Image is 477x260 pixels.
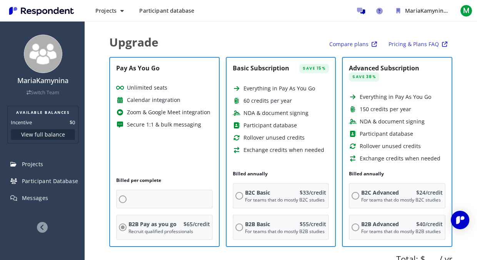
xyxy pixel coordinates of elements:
span: $33/credit [300,189,326,196]
dd: $0 [70,118,75,126]
h4: MariaKamynina [5,77,81,85]
span: Participant Database [22,177,78,185]
span: Projects [95,7,117,14]
span: $65/credit [183,220,210,228]
section: Pay As You Go plan [116,64,213,131]
span: B2B Pay as you go [128,220,177,228]
button: Compare plans [324,38,382,51]
span: $55/credit [300,220,326,228]
h3: Billed annually [349,171,384,177]
span: Everything in Pay As You Go [244,82,315,95]
span: B2B Advanced [361,220,399,228]
span: Zoom & Google Meet integration [127,106,210,118]
h3: Billed per complete [116,177,161,183]
section: Basic subscription [233,64,329,156]
span: Participant database [360,128,413,140]
span: Rollover unused credits [244,132,305,144]
button: Pricing & Plans FAQ [384,38,452,51]
span: $40/credit [416,220,443,228]
span: NDA & document signing [244,107,309,119]
p: For teams that do mostly B2B studies [245,228,327,235]
span: Unlimited seats [127,82,167,94]
button: MariaKamynina [390,4,455,18]
dt: Incentive [11,118,32,126]
button: View full balance [11,129,75,140]
h2: Pay As You Go [116,64,160,72]
img: Respondent [6,5,77,17]
span: Messages [22,194,48,202]
span: Rollover unused credits [360,140,421,152]
span: Projects [22,160,43,168]
span: Everything in Pay As You Go [360,91,431,103]
a: Participant database [133,4,200,18]
h2: Advanced Subscription [349,64,419,72]
span: Participant database [244,119,297,132]
span: Save 38% [349,72,379,82]
span: B2C Basic [245,189,270,196]
p: For teams that do mostly B2B studies [361,228,443,235]
span: Exchange credits when needed [244,144,324,156]
span: Participant database [139,7,194,14]
span: Exchange credits when needed [360,152,440,165]
a: Help and support [372,3,387,18]
button: M [459,4,474,18]
p: For teams that do mostly B2C studies [245,197,327,203]
h1: Upgrade [109,33,158,51]
div: Open Intercom Messenger [451,211,469,229]
span: M [460,5,472,17]
a: Switch Team [27,89,59,96]
a: Message participants [353,3,369,18]
p: For teams that do mostly B2C studies [361,197,443,203]
button: Projects [89,4,130,18]
span: B2C Advanced [361,189,399,196]
span: 150 credits per year [360,103,411,115]
span: Save 15% [299,64,329,73]
span: Calendar integration [127,94,180,106]
span: Secure 1:1 & bulk messaging [127,118,201,131]
span: 60 credits per year [244,95,292,107]
p: Recruit qualified professionals [128,228,210,235]
section: Advanced subscription [349,64,445,165]
h2: AVAILABLE BALANCES [11,109,75,115]
span: MariaKamynina [405,7,448,14]
img: team_avatar_256.png [24,35,62,73]
span: $24/credit [416,189,443,196]
h3: Billed annually [233,171,268,177]
section: Balance summary [7,106,78,143]
span: B2B Basic [245,220,270,228]
h2: Basic Subscription [233,64,289,73]
span: NDA & document signing [360,115,425,128]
